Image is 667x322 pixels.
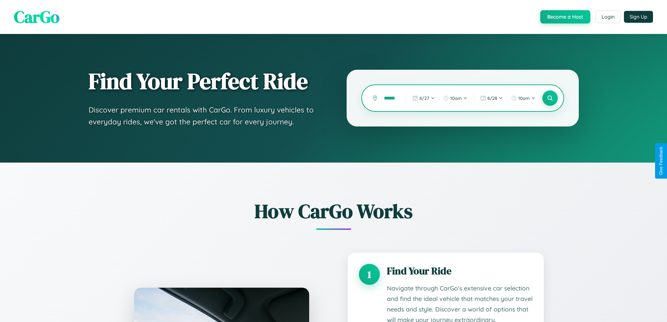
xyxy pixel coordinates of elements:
button: Login [596,11,620,23]
button: 8/27 [409,93,438,104]
div: Give Feedback [659,147,663,175]
p: Discover premium car rentals with CarGo. From luxury vehicles to everyday rides, we've got the pe... [89,104,319,128]
span: 10am [518,95,530,101]
span: CarGo [14,5,60,28]
span: 8 / 28 [487,95,497,101]
h3: Find Your Ride [387,264,533,278]
button: Become a Host [540,10,590,23]
span: 8 / 27 [419,95,429,101]
span: 10am [450,95,462,101]
div: 1 [359,264,380,285]
button: 10am [508,93,539,104]
button: 8/28 [477,93,506,104]
button: Sign Up [624,11,653,23]
h2: How CarGo Works [124,198,544,225]
button: 10am [440,93,471,104]
h1: Find Your Perfect Ride [89,69,319,94]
